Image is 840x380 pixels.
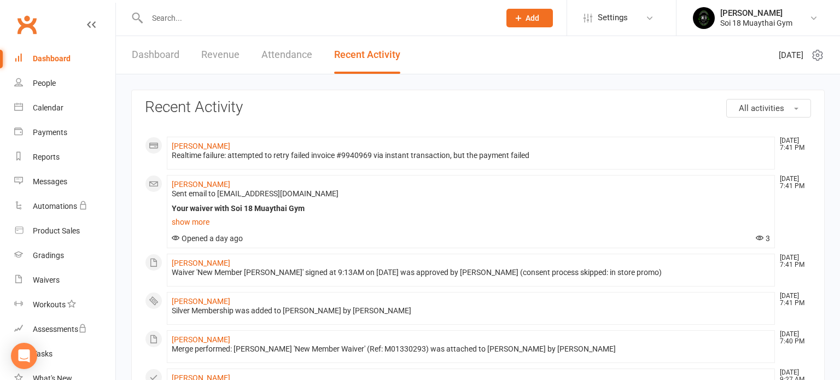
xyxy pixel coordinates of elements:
[14,145,115,169] a: Reports
[11,343,37,369] div: Open Intercom Messenger
[13,11,40,38] a: Clubworx
[14,96,115,120] a: Calendar
[33,325,87,334] div: Assessments
[33,79,56,87] div: People
[774,176,810,190] time: [DATE] 7:41 PM
[33,128,67,137] div: Payments
[720,18,792,28] div: Soi 18 Muaythai Gym
[172,335,230,344] a: [PERSON_NAME]
[144,10,492,26] input: Search...
[774,293,810,307] time: [DATE] 7:41 PM
[172,204,770,213] div: Your waiver with Soi 18 Muaythai Gym
[774,331,810,345] time: [DATE] 7:40 PM
[172,214,770,230] a: show more
[172,234,243,243] span: Opened a day ago
[756,234,770,243] span: 3
[33,54,71,63] div: Dashboard
[14,169,115,194] a: Messages
[598,5,628,30] span: Settings
[172,306,770,315] div: Silver Membership was added to [PERSON_NAME] by [PERSON_NAME]
[506,9,553,27] button: Add
[526,14,539,22] span: Add
[33,153,60,161] div: Reports
[14,268,115,293] a: Waivers
[33,276,60,284] div: Waivers
[779,49,803,62] span: [DATE]
[33,300,66,309] div: Workouts
[33,177,67,186] div: Messages
[33,103,63,112] div: Calendar
[693,7,715,29] img: thumb_image1716960047.png
[172,142,230,150] a: [PERSON_NAME]
[774,137,810,151] time: [DATE] 7:41 PM
[739,103,784,113] span: All activities
[334,36,400,74] a: Recent Activity
[261,36,312,74] a: Attendance
[726,99,811,118] button: All activities
[172,180,230,189] a: [PERSON_NAME]
[14,120,115,145] a: Payments
[33,202,77,211] div: Automations
[33,251,64,260] div: Gradings
[14,194,115,219] a: Automations
[14,342,115,366] a: Tasks
[172,268,770,277] div: Waiver 'New Member [PERSON_NAME]' signed at 9:13AM on [DATE] was approved by [PERSON_NAME] (conse...
[145,99,811,116] h3: Recent Activity
[14,219,115,243] a: Product Sales
[132,36,179,74] a: Dashboard
[14,293,115,317] a: Workouts
[172,344,770,354] div: Merge performed: [PERSON_NAME] 'New Member Waiver' (Ref: M01330293) was attached to [PERSON_NAME]...
[33,226,80,235] div: Product Sales
[172,259,230,267] a: [PERSON_NAME]
[14,46,115,71] a: Dashboard
[14,71,115,96] a: People
[774,254,810,268] time: [DATE] 7:41 PM
[172,189,339,198] span: Sent email to [EMAIL_ADDRESS][DOMAIN_NAME]
[720,8,792,18] div: [PERSON_NAME]
[172,151,770,160] div: Realtime failure: attempted to retry failed invoice #9940969 via instant transaction, but the pay...
[14,243,115,268] a: Gradings
[33,349,52,358] div: Tasks
[201,36,240,74] a: Revenue
[172,297,230,306] a: [PERSON_NAME]
[14,317,115,342] a: Assessments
